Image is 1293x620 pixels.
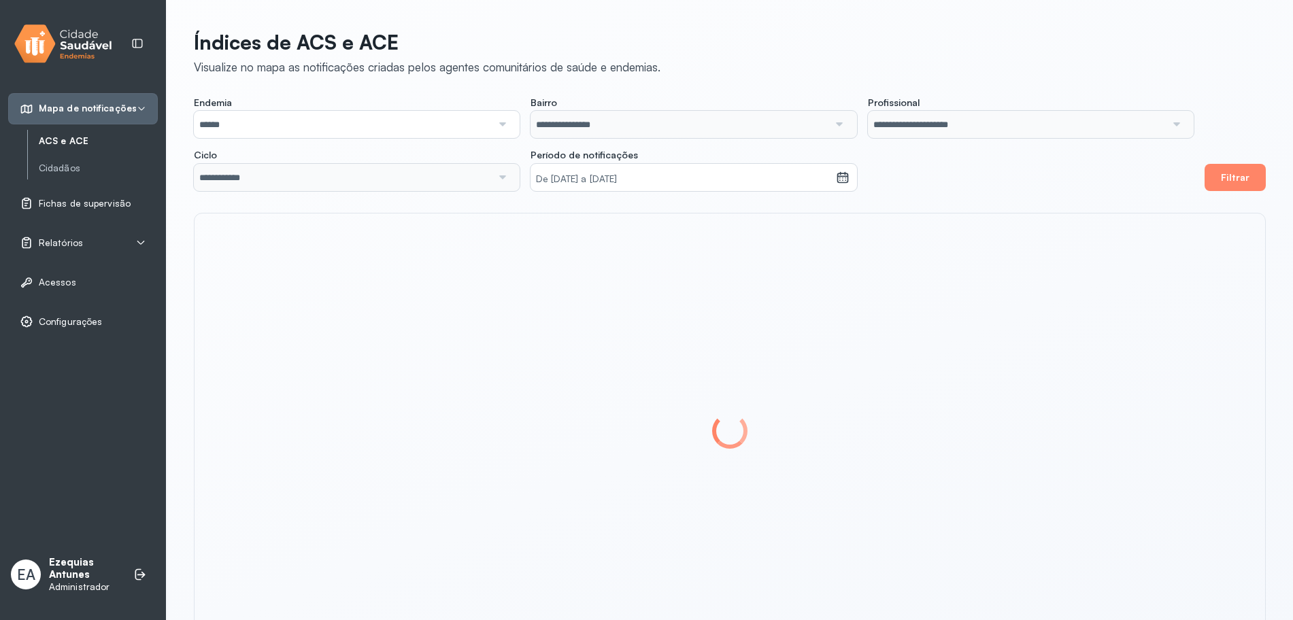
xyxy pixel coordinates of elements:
[194,97,232,109] span: Endemia
[39,135,158,147] a: ACS e ACE
[536,173,830,186] small: De [DATE] a [DATE]
[531,149,638,161] span: Período de notificações
[39,277,76,288] span: Acessos
[39,160,158,177] a: Cidadãos
[49,556,120,582] p: Ezequias Antunes
[39,237,83,249] span: Relatórios
[39,198,131,209] span: Fichas de supervisão
[49,581,120,593] p: Administrador
[20,196,146,210] a: Fichas de supervisão
[39,133,158,150] a: ACS e ACE
[39,162,158,174] a: Cidadãos
[194,60,660,74] div: Visualize no mapa as notificações criadas pelos agentes comunitários de saúde e endemias.
[20,315,146,328] a: Configurações
[39,103,137,114] span: Mapa de notificações
[17,566,35,583] span: EA
[194,30,660,54] p: Índices de ACS e ACE
[20,275,146,289] a: Acessos
[39,316,102,328] span: Configurações
[194,149,217,161] span: Ciclo
[531,97,557,109] span: Bairro
[868,97,920,109] span: Profissional
[14,22,112,66] img: logo.svg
